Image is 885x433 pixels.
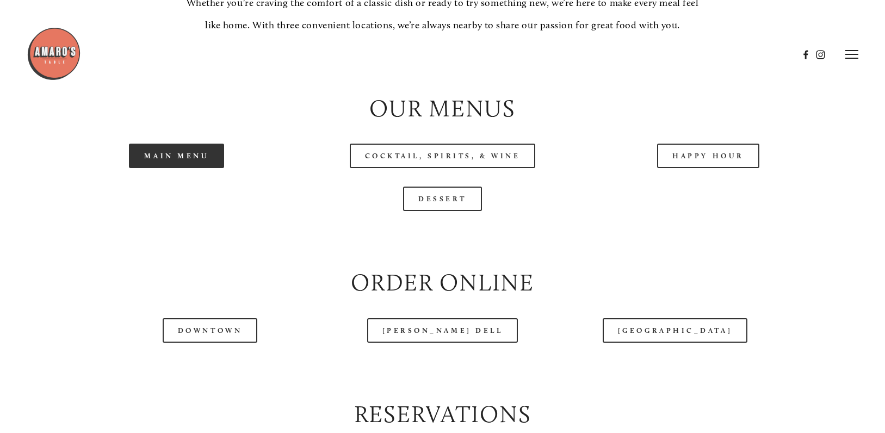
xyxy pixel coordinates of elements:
[27,27,81,81] img: Amaro's Table
[403,187,482,211] a: Dessert
[53,398,832,431] h2: Reservations
[129,144,224,168] a: Main Menu
[603,318,747,343] a: [GEOGRAPHIC_DATA]
[367,318,518,343] a: [PERSON_NAME] Dell
[350,144,536,168] a: Cocktail, Spirits, & Wine
[163,318,257,343] a: Downtown
[53,267,832,300] h2: Order Online
[657,144,759,168] a: Happy Hour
